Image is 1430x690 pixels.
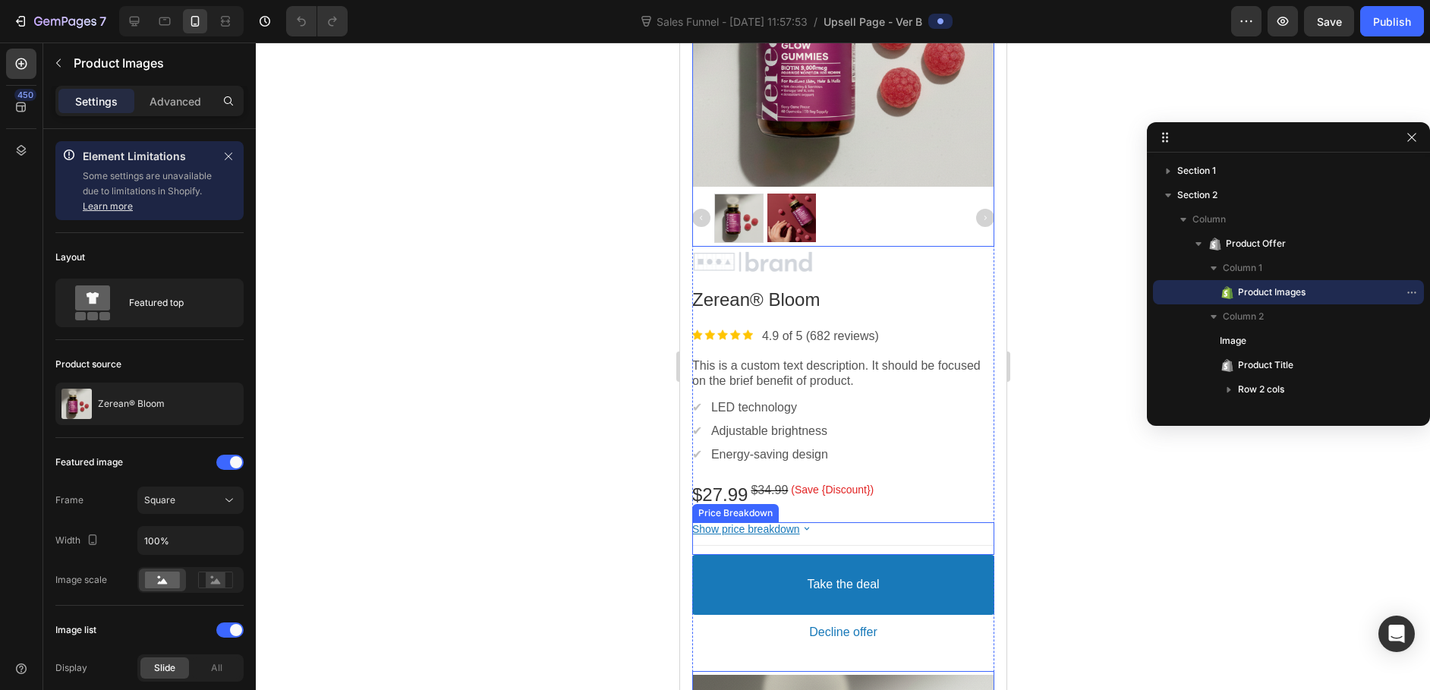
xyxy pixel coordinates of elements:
div: Width [55,531,102,551]
input: Auto [138,527,243,554]
div: Image list [55,623,96,637]
p: 7 [99,12,106,30]
span: Save [1317,15,1342,28]
button: Square [137,487,244,514]
p: Some settings are unavailable due to limitations in Shopify. [83,169,213,214]
span: Column 1 [1223,260,1262,276]
p: Product Images [74,54,238,72]
button: Publish [1360,6,1424,36]
span: / [814,14,817,30]
span: Image [1220,333,1246,348]
div: Product source [55,358,121,371]
div: Undo/Redo [286,6,348,36]
span: Product Title [1238,358,1293,373]
span: Upsell Page - Ver B [824,14,922,30]
span: Text block [1238,406,1283,421]
div: Display [55,661,87,675]
span: Section 1 [1177,163,1216,178]
div: Featured top [129,285,222,320]
span: Sales Funnel - [DATE] 11:57:53 [654,14,811,30]
div: Layout [55,250,85,264]
span: Row 2 cols [1238,382,1284,397]
span: Column 2 [1223,309,1264,324]
div: Featured image [55,455,123,469]
div: 450 [14,89,36,101]
div: Open Intercom Messenger [1378,616,1415,652]
button: 7 [6,6,113,36]
span: Product Offer [1226,236,1286,251]
div: Publish [1373,14,1411,30]
p: Advanced [150,93,201,109]
a: Learn more [83,200,133,212]
img: product feature img [61,389,92,419]
p: Element Limitations [83,147,213,165]
span: Column [1192,212,1226,227]
span: Product Images [1238,285,1306,300]
p: Zerean® Bloom [98,399,165,409]
div: Frame [55,493,83,507]
div: Image scale [55,573,107,587]
span: Slide [154,661,175,675]
iframe: Design area [680,43,1006,690]
p: Settings [75,93,118,109]
span: Square [144,494,175,506]
span: All [211,661,222,675]
button: Save [1304,6,1354,36]
span: Section 2 [1177,187,1217,203]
